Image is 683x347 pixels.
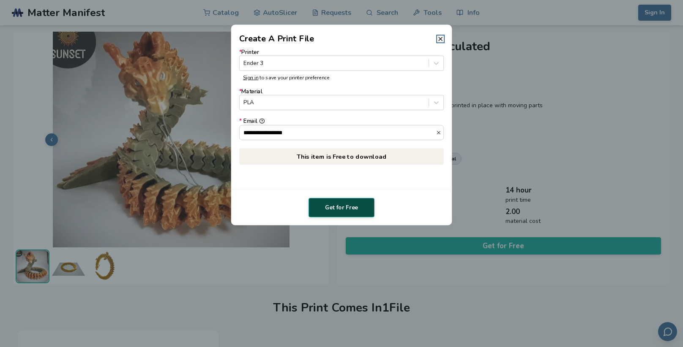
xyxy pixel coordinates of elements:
[259,118,265,124] button: *Email
[309,198,374,217] button: Get for Free
[239,148,444,165] p: This item is Free to download
[240,125,436,140] input: *Email
[239,89,444,110] label: Material
[436,130,443,135] button: *Email
[239,118,444,125] div: Email
[243,74,258,81] a: Sign in
[243,100,245,106] input: *MaterialPLA
[243,75,440,81] p: to save your printer preference
[239,49,444,70] label: Printer
[239,33,314,45] h2: Create A Print File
